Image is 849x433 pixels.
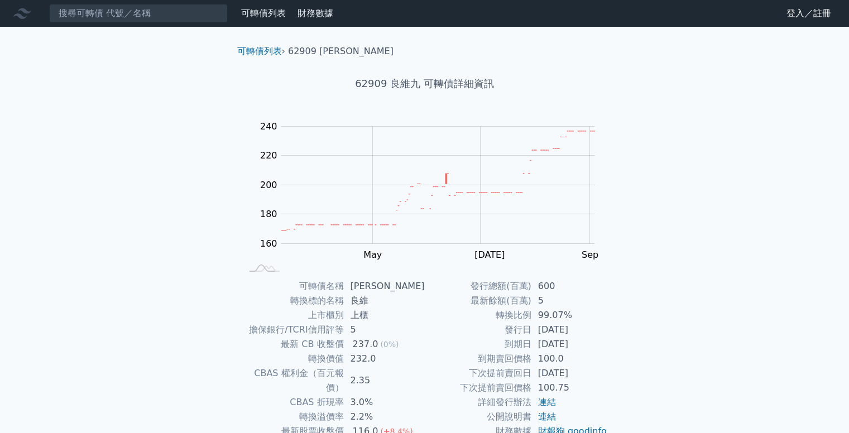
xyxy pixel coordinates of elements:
[425,308,531,323] td: 轉換比例
[228,76,621,92] h1: 62909 良維九 可轉債詳細資訊
[288,45,394,58] li: 62909 [PERSON_NAME]
[531,279,608,294] td: 600
[260,238,277,249] tspan: 160
[778,4,840,22] a: 登入／註冊
[49,4,228,23] input: 搜尋可轉債 代號／名稱
[254,121,611,283] g: Chart
[260,121,277,132] tspan: 240
[474,249,505,260] tspan: [DATE]
[582,249,598,260] tspan: Sep
[242,279,344,294] td: 可轉債名稱
[344,323,425,337] td: 5
[425,323,531,337] td: 發行日
[260,209,277,219] tspan: 180
[538,397,556,407] a: 連結
[344,366,425,395] td: 2.35
[531,323,608,337] td: [DATE]
[242,366,344,395] td: CBAS 權利金（百元報價）
[425,279,531,294] td: 發行總額(百萬)
[242,352,344,366] td: 轉換價值
[425,381,531,395] td: 下次提前賣回價格
[351,337,381,352] div: 237.0
[237,46,282,56] a: 可轉債列表
[344,410,425,424] td: 2.2%
[425,352,531,366] td: 到期賣回價格
[344,294,425,308] td: 良維
[242,308,344,323] td: 上市櫃別
[260,150,277,161] tspan: 220
[363,249,382,260] tspan: May
[531,366,608,381] td: [DATE]
[260,180,277,190] tspan: 200
[242,337,344,352] td: 最新 CB 收盤價
[237,45,285,58] li: ›
[298,8,333,18] a: 財務數據
[241,8,286,18] a: 可轉債列表
[425,337,531,352] td: 到期日
[531,352,608,366] td: 100.0
[531,294,608,308] td: 5
[425,410,531,424] td: 公開說明書
[344,308,425,323] td: 上櫃
[344,395,425,410] td: 3.0%
[242,395,344,410] td: CBAS 折現率
[531,308,608,323] td: 99.07%
[425,395,531,410] td: 詳細發行辦法
[242,323,344,337] td: 擔保銀行/TCRI信用評等
[380,340,399,349] span: (0%)
[538,411,556,422] a: 連結
[425,366,531,381] td: 下次提前賣回日
[531,337,608,352] td: [DATE]
[242,410,344,424] td: 轉換溢價率
[281,131,594,231] g: Series
[242,294,344,308] td: 轉換標的名稱
[425,294,531,308] td: 最新餘額(百萬)
[531,381,608,395] td: 100.75
[344,352,425,366] td: 232.0
[344,279,425,294] td: [PERSON_NAME]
